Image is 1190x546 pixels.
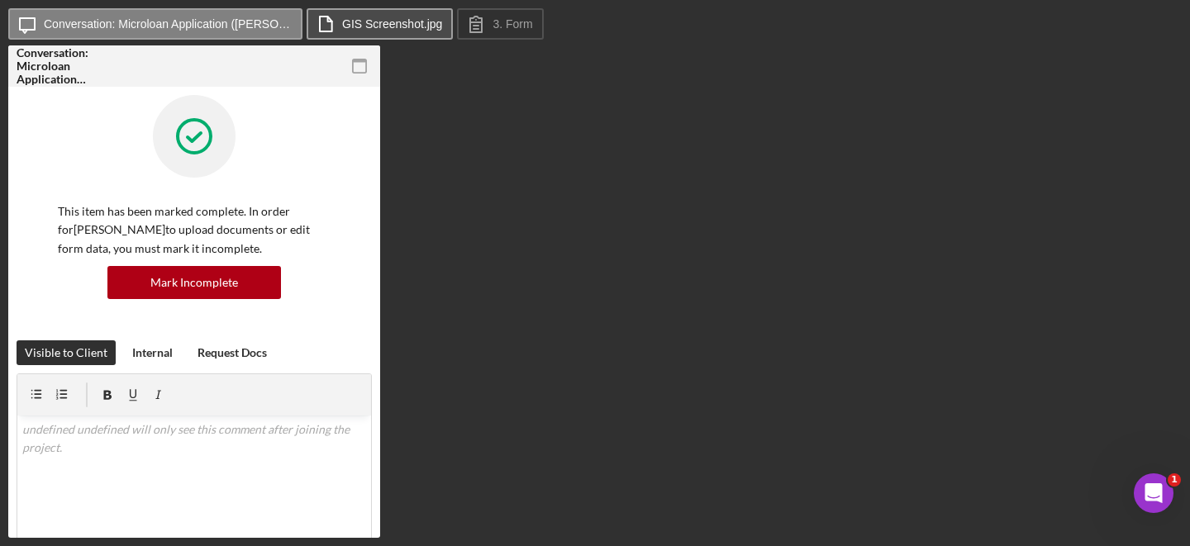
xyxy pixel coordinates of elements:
[107,266,281,299] button: Mark Incomplete
[1168,473,1181,487] span: 1
[8,8,302,40] button: Conversation: Microloan Application ([PERSON_NAME])
[307,8,453,40] button: GIS Screenshot.jpg
[342,17,442,31] label: GIS Screenshot.jpg
[150,266,238,299] div: Mark Incomplete
[457,8,543,40] button: 3. Form
[1134,473,1173,513] iframe: Intercom live chat
[124,340,181,365] button: Internal
[198,340,267,365] div: Request Docs
[44,17,292,31] label: Conversation: Microloan Application ([PERSON_NAME])
[17,340,116,365] button: Visible to Client
[58,202,331,258] p: This item has been marked complete. In order for [PERSON_NAME] to upload documents or edit form d...
[493,17,532,31] label: 3. Form
[189,340,275,365] button: Request Docs
[17,46,132,86] div: Conversation: Microloan Application ([PERSON_NAME])
[132,340,173,365] div: Internal
[25,340,107,365] div: Visible to Client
